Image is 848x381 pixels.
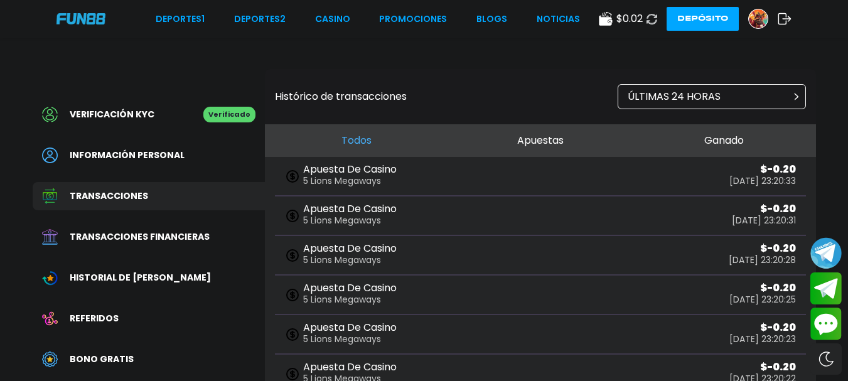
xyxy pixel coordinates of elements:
a: Transaction HistoryTransacciones [33,182,265,210]
a: PersonalInformación personal [33,141,265,169]
p: [DATE] 23:20:33 [729,174,796,188]
span: Referidos [70,312,119,325]
p: 5 Lions Megaways [303,214,397,227]
button: Contact customer service [810,308,842,340]
img: Wagering Transaction [42,270,58,286]
p: $ -0.20 [729,244,796,254]
button: Ganado [632,124,816,157]
p: 5 Lions Megaways [303,174,397,188]
a: Financial TransactionTransacciones financieras [33,223,265,251]
a: BLOGS [476,13,507,26]
div: Switch theme [810,343,842,375]
img: Transaction History [42,188,58,204]
span: Historial de [PERSON_NAME] [70,271,211,284]
button: ÚLTIMAS 24 HORAS [618,84,806,109]
p: 5 Lions Megaways [303,333,397,346]
p: $ -0.20 [732,204,796,214]
span: Verificación KYC [70,108,154,121]
p: Apuesta De Casino [303,164,397,174]
img: Avatar [749,9,768,28]
p: Apuesta De Casino [303,244,397,254]
p: Apuesta De Casino [303,283,397,293]
img: Free Bonus [42,351,58,367]
p: [DATE] 23:20:23 [729,333,796,346]
a: Free BonusBono Gratis [33,345,265,373]
p: $ -0.20 [729,164,796,174]
p: 5 Lions Megaways [303,254,397,267]
button: Join telegram [810,272,842,305]
p: Verificado [203,107,255,122]
p: Apuesta De Casino [303,204,397,214]
a: ReferralReferidos [33,304,265,333]
a: Deportes2 [234,13,286,26]
img: Referral [42,311,58,326]
button: Todos [265,124,449,157]
span: Bono Gratis [70,353,134,366]
img: Company Logo [56,13,105,24]
button: Depósito [667,7,739,31]
button: Apuestas [448,124,632,157]
a: CASINO [315,13,350,26]
p: $ -0.20 [729,362,796,372]
p: Histórico de transacciones [275,89,407,104]
a: NOTICIAS [537,13,580,26]
p: $ -0.20 [729,323,796,333]
p: [DATE] 23:20:28 [729,254,796,267]
img: Financial Transaction [42,229,58,245]
a: Avatar [748,9,778,29]
a: Wagering TransactionHistorial de [PERSON_NAME] [33,264,265,292]
p: [DATE] 23:20:31 [732,214,796,227]
p: Apuesta De Casino [303,323,397,333]
p: [DATE] 23:20:25 [729,293,796,306]
p: ÚLTIMAS 24 HORAS [628,89,721,104]
span: Información personal [70,149,185,162]
p: $ -0.20 [729,283,796,293]
img: Personal [42,148,58,163]
a: Verificación KYCVerificado [33,100,265,129]
button: Join telegram channel [810,237,842,269]
span: Transacciones financieras [70,230,210,244]
p: 5 Lions Megaways [303,293,397,306]
a: Deportes1 [156,13,205,26]
p: Apuesta De Casino [303,362,397,372]
a: Promociones [379,13,447,26]
span: $ 0.02 [616,11,643,26]
span: Transacciones [70,190,148,203]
